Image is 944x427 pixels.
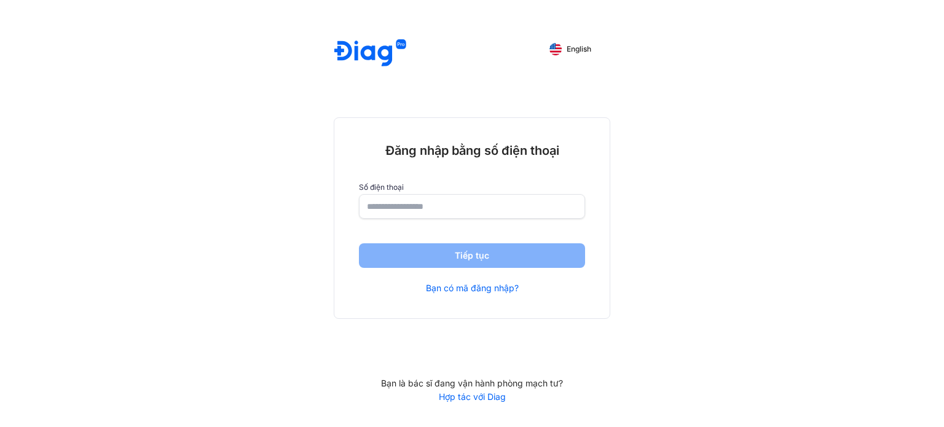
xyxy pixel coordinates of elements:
img: English [549,43,562,55]
button: Tiếp tục [359,243,585,268]
div: Đăng nhập bằng số điện thoại [359,143,585,159]
div: Bạn là bác sĩ đang vận hành phòng mạch tư? [334,378,610,389]
span: English [567,45,591,53]
label: Số điện thoại [359,183,585,192]
img: logo [334,39,406,68]
button: English [541,39,600,59]
a: Bạn có mã đăng nhập? [426,283,519,294]
a: Hợp tác với Diag [334,391,610,402]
